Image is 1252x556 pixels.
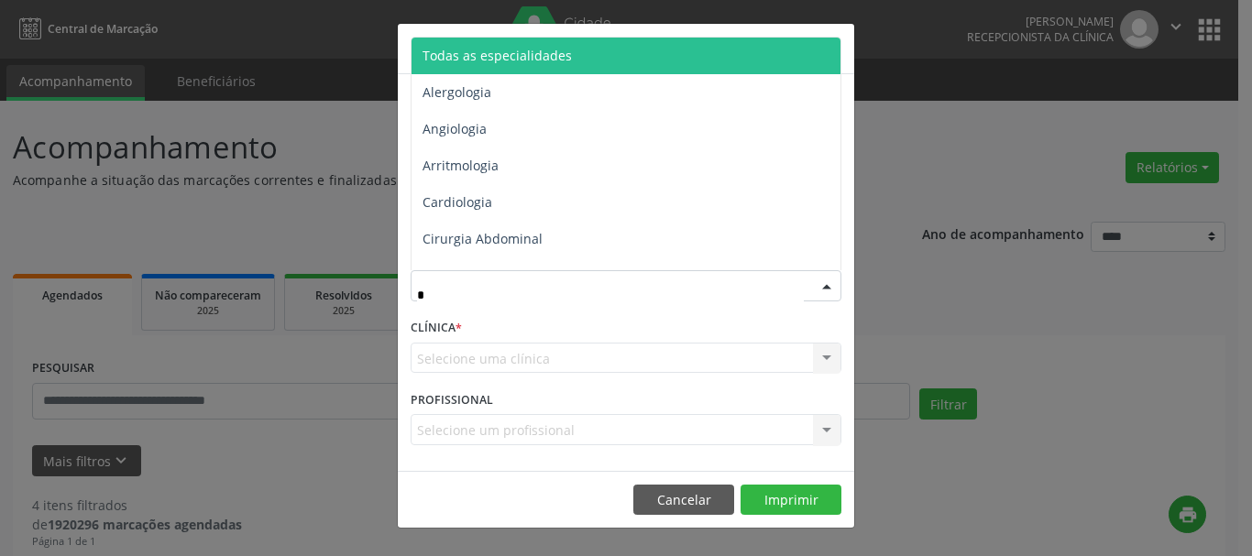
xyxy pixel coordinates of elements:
[423,193,492,211] span: Cardiologia
[633,485,734,516] button: Cancelar
[423,230,543,247] span: Cirurgia Abdominal
[423,120,487,137] span: Angiologia
[741,485,841,516] button: Imprimir
[411,37,621,60] h5: Relatório de agendamentos
[411,314,462,343] label: CLÍNICA
[818,24,854,69] button: Close
[423,157,499,174] span: Arritmologia
[423,47,572,64] span: Todas as especialidades
[423,83,491,101] span: Alergologia
[411,386,493,414] label: PROFISSIONAL
[423,267,584,284] span: Cirurgia Cabeça e Pescoço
